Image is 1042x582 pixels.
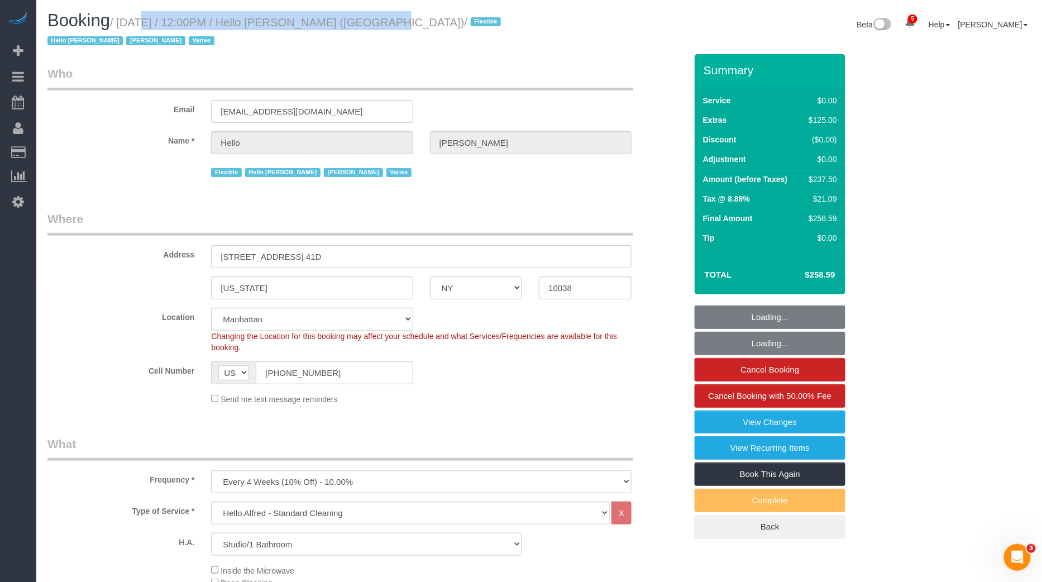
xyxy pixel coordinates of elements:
div: ($0.00) [805,134,837,145]
a: View Recurring Items [695,436,845,460]
a: Help [929,20,950,29]
div: $21.09 [805,193,837,204]
label: Service [703,95,731,106]
label: Name * [39,131,203,146]
label: Email [39,100,203,115]
span: Cancel Booking with 50.00% Fee [709,391,832,400]
a: Cancel Booking [695,358,845,381]
img: New interface [873,18,891,32]
span: 3 [1027,544,1036,553]
div: $0.00 [805,232,837,244]
span: Changing the Location for this booking may affect your schedule and what Services/Frequencies are... [211,332,617,352]
span: Varies [386,168,412,177]
iframe: Intercom live chat [1004,544,1031,571]
input: Last Name [430,131,632,154]
a: [PERSON_NAME] [958,20,1028,29]
span: Send me text message reminders [221,395,337,404]
strong: Total [705,270,732,279]
label: Amount (before Taxes) [703,174,787,185]
a: View Changes [695,411,845,434]
label: Tip [703,232,715,244]
label: H.A. [39,533,203,548]
a: Cancel Booking with 50.00% Fee [695,384,845,408]
span: Flexible [471,17,501,26]
span: Booking [47,11,110,30]
span: Flexible [211,168,241,177]
input: First Name [211,131,413,154]
label: Cell Number [39,361,203,376]
input: Email [211,100,413,123]
a: Book This Again [695,462,845,486]
input: Cell Number [256,361,413,384]
h4: $258.59 [772,270,835,280]
label: Extras [703,115,727,126]
span: [PERSON_NAME] [126,36,185,45]
div: $258.59 [805,213,837,224]
legend: Where [47,211,633,236]
legend: What [47,436,633,461]
div: $0.00 [805,95,837,106]
label: Location [39,308,203,323]
span: Varies [189,36,214,45]
a: 5 [899,11,921,36]
div: $237.50 [805,174,837,185]
label: Tax @ 8.88% [703,193,750,204]
label: Frequency * [39,470,203,485]
input: Zip Code [539,276,632,299]
legend: Who [47,65,633,90]
label: Final Amount [703,213,753,224]
span: 5 [908,15,917,23]
span: Hello [PERSON_NAME] [245,168,321,177]
input: City [211,276,413,299]
label: Discount [703,134,737,145]
img: Automaid Logo [7,11,29,27]
label: Adjustment [703,154,746,165]
small: / [DATE] / 12:00PM / Hello [PERSON_NAME] ([GEOGRAPHIC_DATA]) [47,16,504,47]
a: Beta [857,20,892,29]
span: [PERSON_NAME] [324,168,383,177]
label: Address [39,245,203,260]
h3: Summary [704,64,840,77]
a: Back [695,515,845,538]
span: Inside the Microwave [221,566,294,575]
div: $125.00 [805,115,837,126]
span: Hello [PERSON_NAME] [47,36,123,45]
div: $0.00 [805,154,837,165]
label: Type of Service * [39,502,203,517]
